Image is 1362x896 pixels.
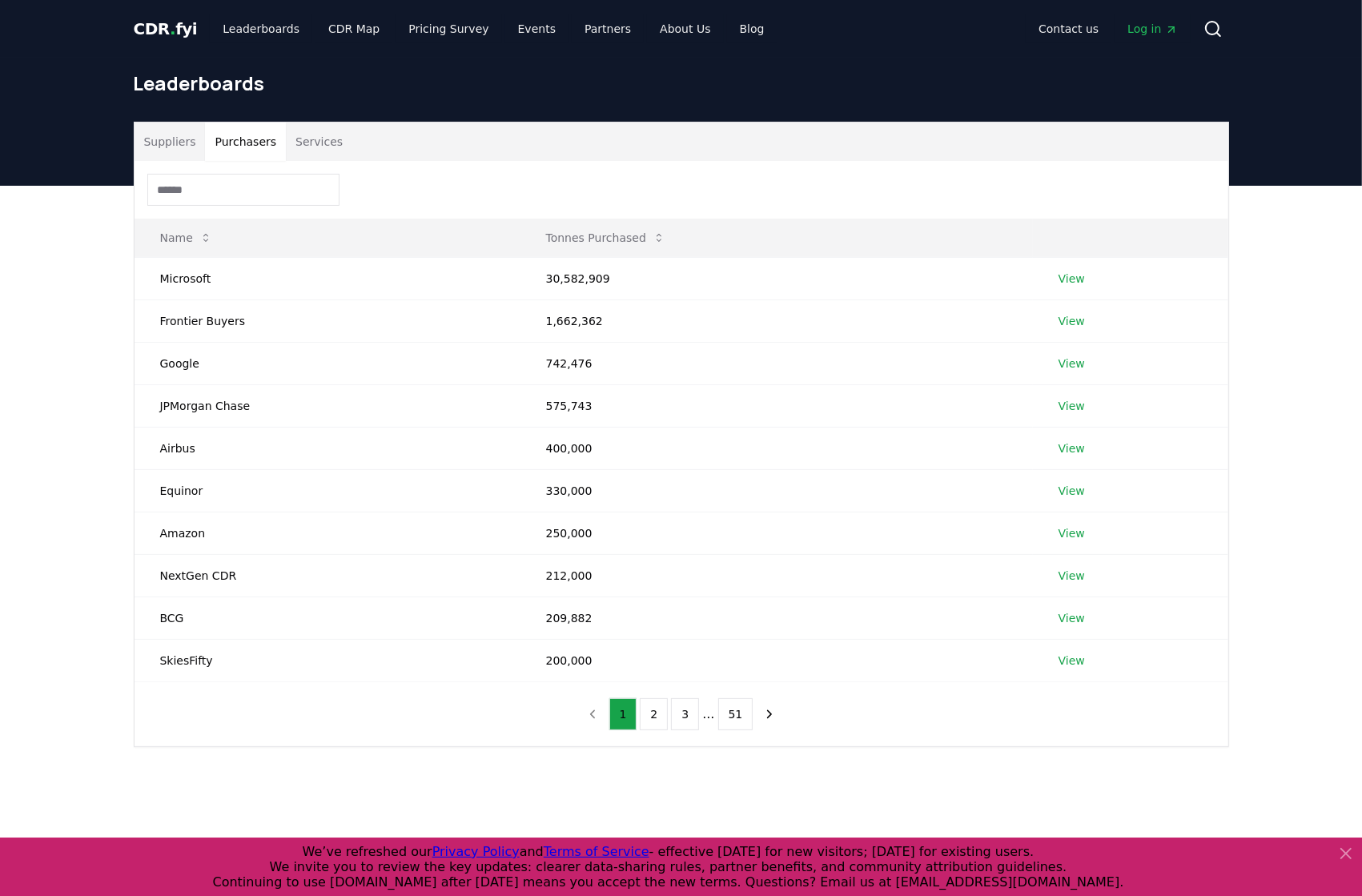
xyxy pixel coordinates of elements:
td: Google [135,342,520,384]
a: View [1059,398,1085,414]
a: View [1059,525,1085,541]
td: 330,000 [520,469,1033,512]
td: Microsoft [135,257,520,299]
a: Events [505,14,569,43]
td: 250,000 [520,512,1033,554]
a: View [1059,356,1085,372]
span: CDR fyi [134,19,198,38]
td: 200,000 [520,639,1033,681]
nav: Main [1026,14,1190,43]
button: 51 [718,698,753,730]
td: 742,476 [520,342,1033,384]
td: SkiesFifty [135,639,520,681]
td: JPMorgan Chase [135,384,520,427]
button: 2 [640,698,668,730]
a: CDR.fyi [134,18,198,40]
a: Blog [727,14,777,43]
td: Equinor [135,469,520,512]
a: View [1059,313,1085,329]
a: Log in [1115,14,1190,43]
a: Contact us [1026,14,1111,43]
td: 400,000 [520,427,1033,469]
a: Leaderboards [210,14,312,43]
td: BCG [135,597,520,639]
a: View [1059,653,1085,669]
a: View [1059,271,1085,287]
td: 1,662,362 [520,299,1033,342]
nav: Main [210,14,777,43]
td: Frontier Buyers [135,299,520,342]
a: CDR Map [315,14,392,43]
li: ... [702,705,714,724]
button: Name [147,222,225,254]
td: 30,582,909 [520,257,1033,299]
button: Services [286,123,352,161]
button: Suppliers [135,123,206,161]
td: 575,743 [520,384,1033,427]
td: 212,000 [520,554,1033,597]
a: View [1059,483,1085,499]
button: next page [756,698,783,730]
a: View [1059,440,1085,456]
span: Log in [1127,21,1177,37]
a: View [1059,610,1085,626]
td: NextGen CDR [135,554,520,597]
span: . [170,19,175,38]
a: View [1059,568,1085,584]
td: 209,882 [520,597,1033,639]
button: Tonnes Purchased [533,222,678,254]
button: Purchasers [205,123,286,161]
button: 3 [671,698,699,730]
a: Pricing Survey [396,14,501,43]
button: 1 [609,698,637,730]
td: Amazon [135,512,520,554]
h1: Leaderboards [134,70,1229,96]
a: About Us [647,14,723,43]
a: Partners [572,14,644,43]
td: Airbus [135,427,520,469]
